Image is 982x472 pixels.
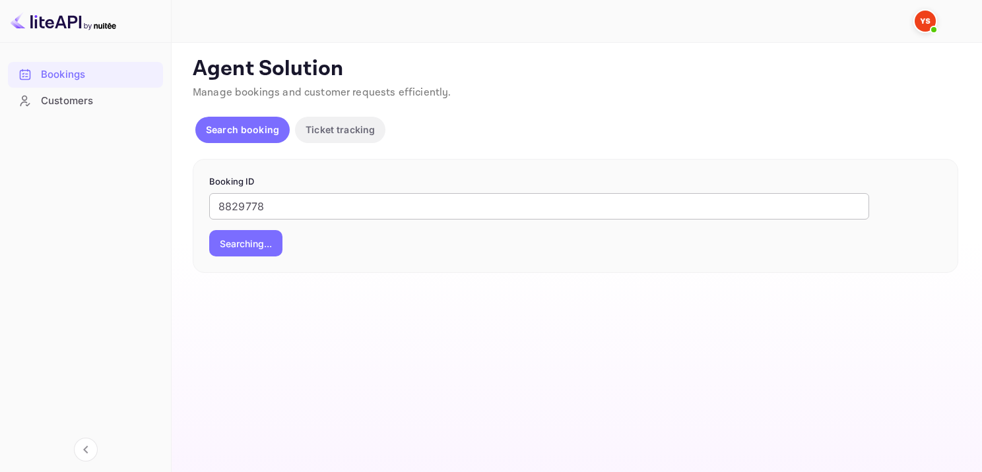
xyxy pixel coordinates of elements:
div: Bookings [41,67,156,82]
p: Agent Solution [193,56,958,82]
div: Bookings [8,62,163,88]
p: Ticket tracking [306,123,375,136]
button: Collapse navigation [74,438,98,461]
a: Bookings [8,62,163,86]
div: Customers [41,94,156,109]
input: Enter Booking ID (e.g., 63782194) [209,193,869,220]
img: LiteAPI logo [11,11,116,32]
div: Customers [8,88,163,114]
img: Yandex Support [915,11,936,32]
p: Search booking [206,123,279,136]
p: Booking ID [209,175,942,189]
button: Searching... [209,230,282,256]
a: Customers [8,88,163,113]
span: Manage bookings and customer requests efficiently. [193,86,451,100]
